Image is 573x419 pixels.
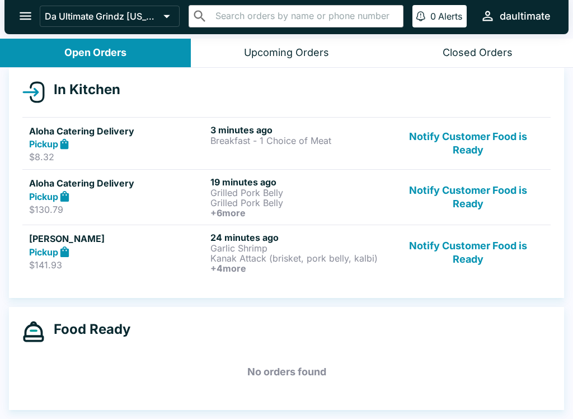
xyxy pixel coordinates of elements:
[64,46,126,59] div: Open Orders
[22,169,551,225] a: Aloha Catering DeliveryPickup$130.7919 minutes agoGrilled Pork BellyGrilled Pork Belly+6moreNotif...
[29,232,206,245] h5: [PERSON_NAME]
[29,124,206,138] h5: Aloha Catering Delivery
[476,4,555,28] button: daultimate
[29,259,206,271] p: $141.93
[392,176,544,218] button: Notify Customer Food is Ready
[210,208,387,218] h6: + 6 more
[45,11,159,22] p: Da Ultimate Grindz [US_STATE]
[40,6,180,27] button: Da Ultimate Grindz [US_STATE]
[430,11,436,22] p: 0
[29,138,58,150] strong: Pickup
[210,136,387,146] p: Breakfast - 1 Choice of Meat
[22,117,551,170] a: Aloha Catering DeliveryPickup$8.323 minutes agoBreakfast - 1 Choice of MeatNotify Customer Food i...
[438,11,462,22] p: Alerts
[29,191,58,202] strong: Pickup
[500,10,551,23] div: daultimate
[210,124,387,136] h6: 3 minutes ago
[29,204,206,215] p: $130.79
[244,46,329,59] div: Upcoming Orders
[392,232,544,273] button: Notify Customer Food is Ready
[212,8,398,24] input: Search orders by name or phone number
[210,188,387,198] p: Grilled Pork Belly
[210,243,387,253] p: Garlic Shrimp
[443,46,513,59] div: Closed Orders
[29,176,206,190] h5: Aloha Catering Delivery
[210,176,387,188] h6: 19 minutes ago
[210,263,387,273] h6: + 4 more
[45,321,130,338] h4: Food Ready
[11,2,40,30] button: open drawer
[29,246,58,258] strong: Pickup
[45,81,120,98] h4: In Kitchen
[22,352,551,392] h5: No orders found
[210,253,387,263] p: Kanak Attack (brisket, pork belly, kalbi)
[392,124,544,163] button: Notify Customer Food is Ready
[22,225,551,280] a: [PERSON_NAME]Pickup$141.9324 minutes agoGarlic ShrimpKanak Attack (brisket, pork belly, kalbi)+4m...
[29,151,206,162] p: $8.32
[210,198,387,208] p: Grilled Pork Belly
[210,232,387,243] h6: 24 minutes ago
